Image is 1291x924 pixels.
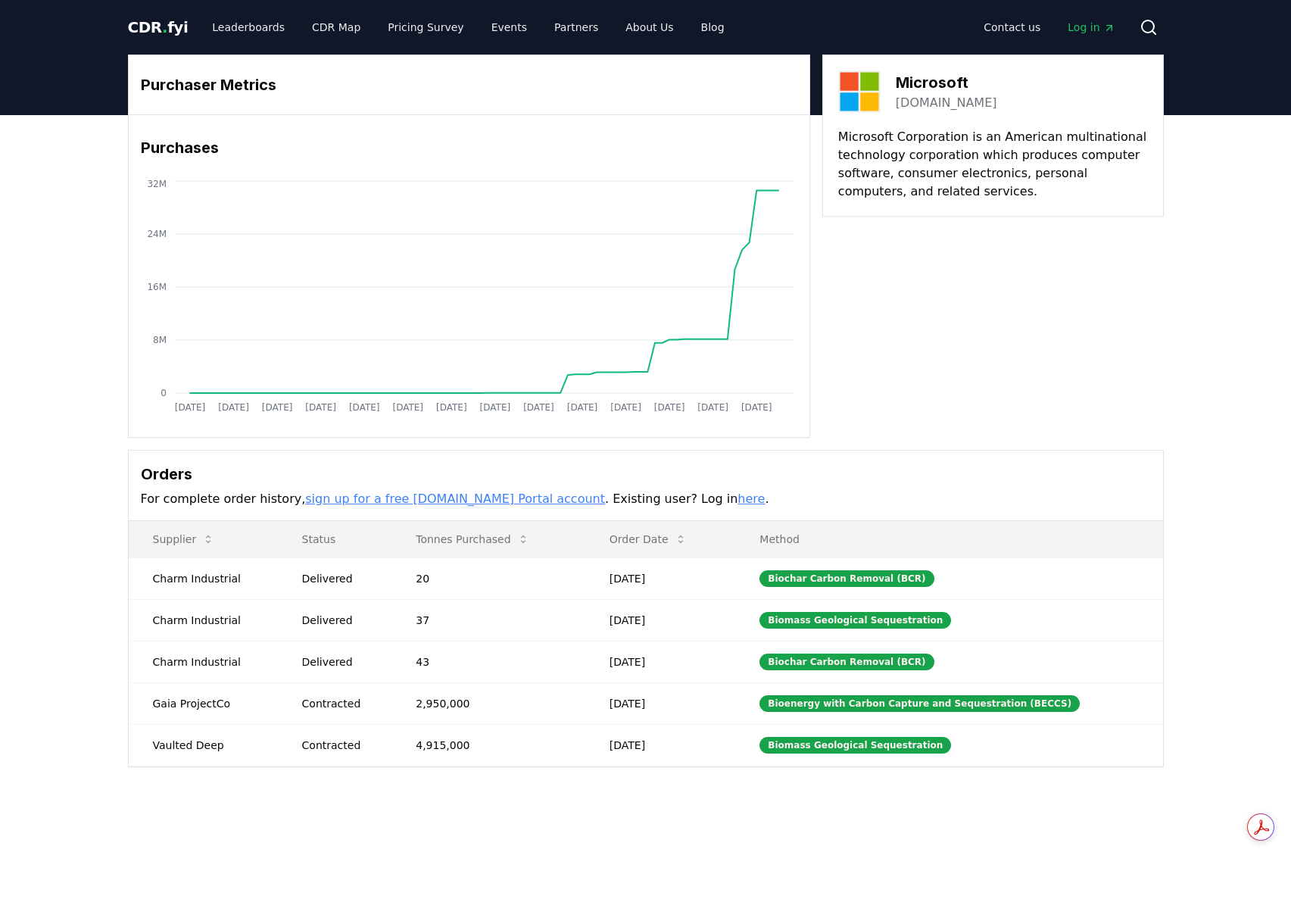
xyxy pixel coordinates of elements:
a: Pricing Survey [376,14,476,41]
tspan: [DATE] [653,402,684,413]
a: CDR Map [300,14,373,41]
tspan: [DATE] [479,402,510,413]
h3: Microsoft [896,71,997,94]
tspan: [DATE] [218,402,249,413]
tspan: 32M [147,179,167,189]
td: 43 [391,641,585,682]
tspan: 16M [147,282,167,292]
button: Supplier [141,524,227,554]
td: Charm Industrial [129,641,278,682]
a: Log in [1056,14,1127,41]
h3: Purchaser Metrics [141,73,797,96]
div: Contracted [302,696,380,711]
img: Microsoft-logo [838,70,881,113]
tspan: [DATE] [305,402,336,413]
tspan: [DATE] [610,402,641,413]
a: here [737,492,765,506]
tspan: [DATE] [741,402,772,413]
a: [DOMAIN_NAME] [896,94,997,112]
td: [DATE] [585,641,736,682]
td: Charm Industrial [129,557,278,599]
div: Biochar Carbon Removal (BCR) [759,654,934,670]
td: [DATE] [585,682,736,724]
td: Gaia ProjectCo [129,682,278,724]
tspan: [DATE] [566,402,597,413]
div: Biomass Geological Sequestration [759,612,951,629]
tspan: [DATE] [392,402,423,413]
td: 37 [391,599,585,641]
div: Biomass Geological Sequestration [759,737,951,754]
div: Delivered [302,613,380,628]
tspan: 24M [147,229,167,239]
a: sign up for a free [DOMAIN_NAME] Portal account [305,492,605,506]
p: Status [290,532,380,547]
button: Tonnes Purchased [404,524,541,554]
tspan: 8M [153,335,167,345]
a: Events [479,14,539,41]
span: Log in [1068,20,1115,35]
td: [DATE] [585,724,736,766]
div: Contracted [302,738,380,753]
tspan: [DATE] [174,402,205,413]
tspan: 0 [161,388,167,398]
span: . [162,18,167,36]
tspan: [DATE] [348,402,379,413]
nav: Main [200,14,736,41]
tspan: [DATE] [436,402,467,413]
tspan: [DATE] [697,402,728,413]
div: Delivered [302,654,380,670]
a: CDR.fyi [128,17,189,38]
div: Bioenergy with Carbon Capture and Sequestration (BECCS) [759,695,1080,712]
td: [DATE] [585,599,736,641]
td: Charm Industrial [129,599,278,641]
a: Contact us [971,14,1052,41]
h3: Purchases [141,136,797,159]
td: 20 [391,557,585,599]
a: About Us [613,14,685,41]
p: Microsoft Corporation is an American multinational technology corporation which produces computer... [838,128,1148,201]
a: Blog [689,14,737,41]
h3: Orders [141,463,1151,485]
p: Method [747,532,1150,547]
p: For complete order history, . Existing user? Log in . [141,490,1151,508]
tspan: [DATE] [523,402,554,413]
span: CDR fyi [128,18,189,36]
td: 4,915,000 [391,724,585,766]
td: 2,950,000 [391,682,585,724]
a: Leaderboards [200,14,297,41]
td: [DATE] [585,557,736,599]
td: Vaulted Deep [129,724,278,766]
nav: Main [971,14,1127,41]
div: Biochar Carbon Removal (BCR) [759,570,934,587]
tspan: [DATE] [261,402,292,413]
div: Delivered [302,571,380,586]
a: Partners [542,14,610,41]
button: Order Date [597,524,699,554]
